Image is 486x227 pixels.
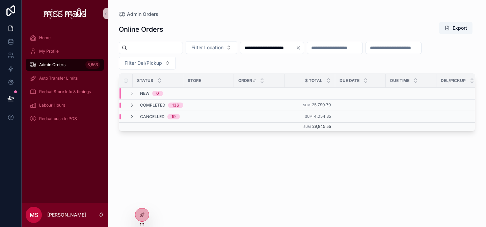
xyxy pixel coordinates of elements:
button: Export [439,22,473,34]
div: 19 [171,114,176,119]
span: New [140,91,150,96]
span: MS [30,211,38,219]
div: 3,663 [85,61,100,69]
span: 4,054.85 [314,114,331,119]
span: My Profile [39,49,59,54]
span: Filter Location [191,44,223,51]
span: Filter Del/Pickup [125,60,162,66]
span: Home [39,35,51,40]
div: scrollable content [22,27,108,134]
a: Auto Transfer Limits [26,72,104,84]
button: Clear [296,45,304,51]
a: Admin Orders3,663 [26,59,104,71]
div: 0 [156,91,159,96]
a: Home [26,32,104,44]
a: Labour Hours [26,99,104,111]
small: Sum [305,115,313,118]
small: Sum [303,125,311,129]
span: 25,790.70 [312,102,331,107]
span: Labour Hours [39,103,65,108]
span: Order # [238,78,256,83]
small: Sum [303,103,310,107]
h1: Online Orders [119,25,163,34]
span: Due Time [390,78,409,83]
button: Select Button [119,57,176,69]
span: Due Date [340,78,359,83]
a: Admin Orders [119,11,158,18]
span: Del/Pickup [441,78,466,83]
span: 29,845.55 [312,124,331,129]
span: Auto Transfer Limits [39,76,78,81]
span: Status [137,78,153,83]
span: Store [188,78,201,83]
button: Select Button [186,41,237,54]
span: Completed [140,103,165,108]
p: [PERSON_NAME] [47,211,86,218]
img: App logo [44,8,86,19]
span: Admin Orders [127,11,158,18]
span: Admin Orders [39,62,65,67]
span: Redcat push to POS [39,116,77,121]
span: Cancelled [140,114,165,119]
div: 136 [172,103,179,108]
a: My Profile [26,45,104,57]
span: $ Total [305,78,322,83]
a: Redcat Store Info & timings [26,86,104,98]
span: Redcat Store Info & timings [39,89,91,94]
a: Redcat push to POS [26,113,104,125]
